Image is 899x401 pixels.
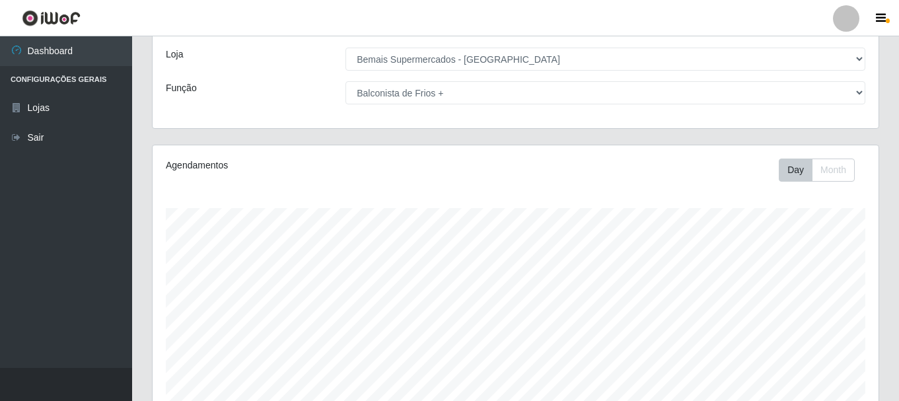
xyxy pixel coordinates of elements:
[779,159,855,182] div: First group
[166,159,446,172] div: Agendamentos
[22,10,81,26] img: CoreUI Logo
[166,48,183,61] label: Loja
[166,81,197,95] label: Função
[812,159,855,182] button: Month
[779,159,865,182] div: Toolbar with button groups
[779,159,812,182] button: Day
